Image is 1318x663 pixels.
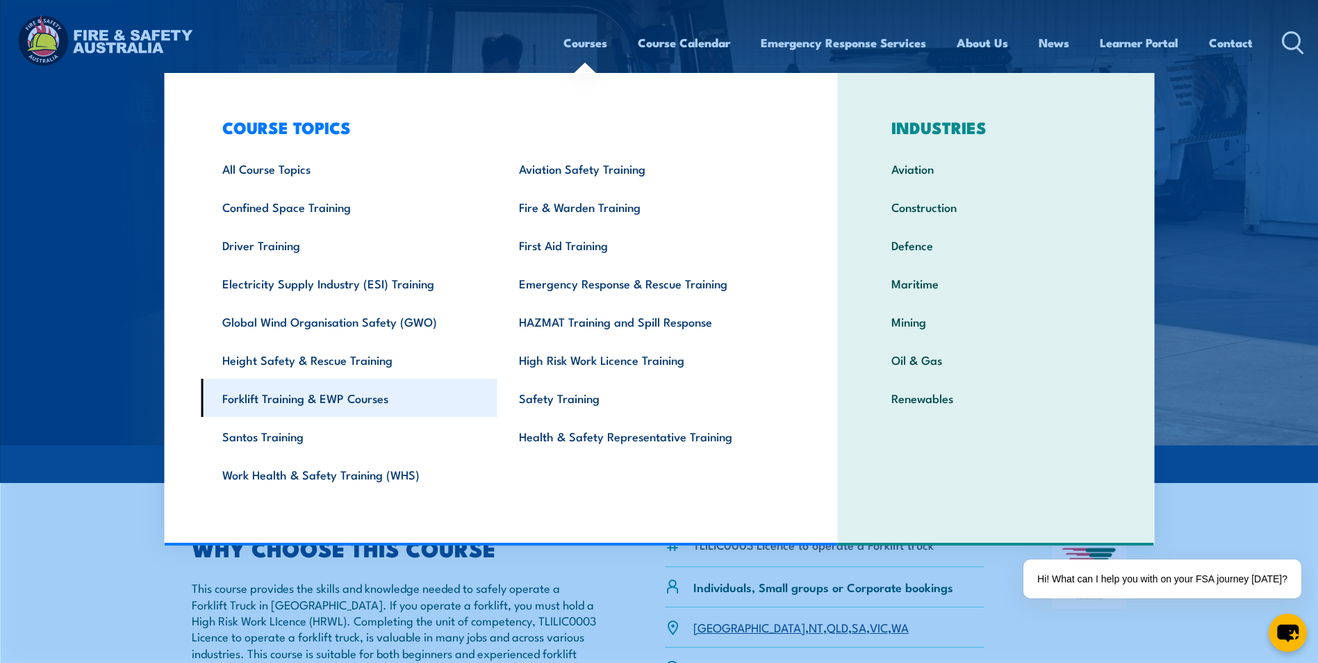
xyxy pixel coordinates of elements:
a: Construction [870,188,1122,226]
a: High Risk Work Licence Training [497,341,794,379]
li: TLILIC0003 Licence to operate a Forklift truck [693,537,934,552]
a: Oil & Gas [870,341,1122,379]
a: Course Calendar [638,24,730,61]
h3: INDUSTRIES [870,117,1122,137]
a: WA [891,619,909,635]
a: Work Health & Safety Training (WHS) [201,455,497,493]
a: [GEOGRAPHIC_DATA] [693,619,805,635]
p: Individuals, Small groups or Corporate bookings [693,579,953,595]
a: News [1039,24,1069,61]
a: About Us [957,24,1008,61]
button: chat-button [1269,614,1307,652]
a: SA [852,619,866,635]
a: Confined Space Training [201,188,497,226]
a: Maritime [870,264,1122,302]
a: NT [809,619,823,635]
a: Forklift Training & EWP Courses [201,379,497,417]
p: , , , , , [693,619,909,635]
a: Defence [870,226,1122,264]
a: Safety Training [497,379,794,417]
a: Mining [870,302,1122,341]
a: Santos Training [201,417,497,455]
h3: COURSE TOPICS [201,117,794,137]
a: VIC [870,619,888,635]
a: Emergency Response & Rescue Training [497,264,794,302]
a: Renewables [870,379,1122,417]
a: Contact [1209,24,1253,61]
a: QLD [827,619,848,635]
a: Health & Safety Representative Training [497,417,794,455]
a: Aviation [870,149,1122,188]
a: Learner Portal [1100,24,1178,61]
a: Fire & Warden Training [497,188,794,226]
a: Courses [563,24,607,61]
a: All Course Topics [201,149,497,188]
a: Height Safety & Rescue Training [201,341,497,379]
a: Aviation Safety Training [497,149,794,188]
a: Driver Training [201,226,497,264]
a: Electricity Supply Industry (ESI) Training [201,264,497,302]
a: Emergency Response Services [761,24,926,61]
a: HAZMAT Training and Spill Response [497,302,794,341]
a: Global Wind Organisation Safety (GWO) [201,302,497,341]
div: Hi! What can I help you with on your FSA journey [DATE]? [1023,559,1301,598]
a: First Aid Training [497,226,794,264]
h2: WHY CHOOSE THIS COURSE [192,538,598,557]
